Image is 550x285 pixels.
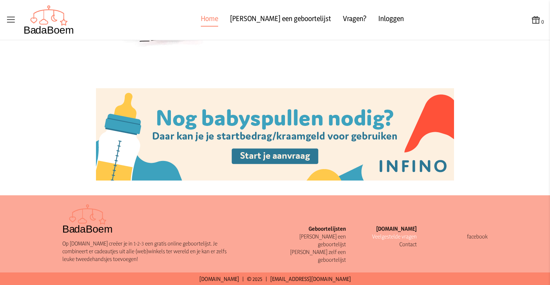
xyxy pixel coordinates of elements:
a: [PERSON_NAME] een geboortelijst [230,13,331,27]
img: Badaboem [24,5,74,35]
span: | [242,275,244,282]
a: [EMAIL_ADDRESS][DOMAIN_NAME] [270,275,351,282]
div: Geboortelijsten [275,225,346,233]
a: facebook [467,233,488,240]
p: Op [DOMAIN_NAME] creëer je in 1-2-3 een gratis online geboortelijst. Je combineert er cadeautjes ... [62,240,240,263]
a: Veelgestelde vragen [372,233,417,240]
button: 0 [531,15,544,25]
div: [DOMAIN_NAME] [346,225,417,233]
img: Badaboem [62,204,113,234]
a: [PERSON_NAME] zelf een geboortelijst [290,248,346,263]
a: [DOMAIN_NAME] [199,275,239,282]
a: Vragen? [343,13,367,27]
a: Inloggen [378,13,404,27]
a: Home [201,13,218,27]
p: © 2025 [3,275,547,283]
span: | [265,275,267,282]
a: Contact [399,241,417,248]
a: [PERSON_NAME] een geboortelijst [299,233,346,248]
